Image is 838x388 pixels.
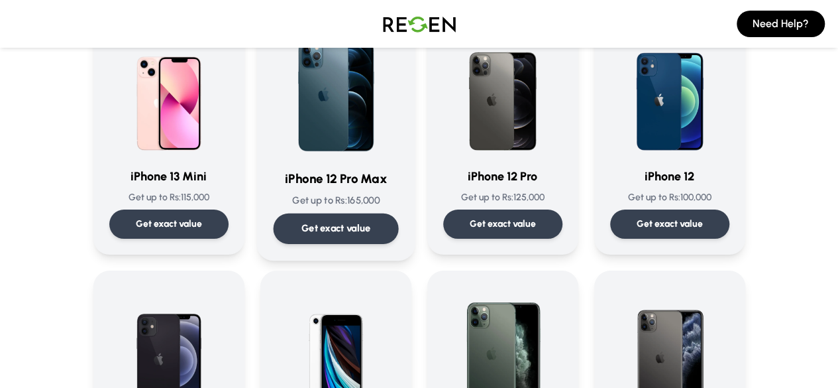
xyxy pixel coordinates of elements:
p: Get exact value [301,222,370,235]
button: Need Help? [737,11,825,37]
h3: iPhone 13 Mini [109,167,229,186]
p: Get up to Rs: 125,000 [443,191,562,204]
p: Get exact value [637,218,703,231]
h3: iPhone 12 [610,167,729,186]
img: Logo [373,5,466,42]
img: iPhone 12 Pro [443,29,562,157]
p: Get up to Rs: 100,000 [610,191,729,204]
p: Get exact value [136,218,202,231]
h3: iPhone 12 Pro [443,167,562,186]
img: iPhone 12 Pro Max [273,24,398,158]
p: Get exact value [470,218,536,231]
h3: iPhone 12 Pro Max [273,169,398,188]
img: iPhone 13 Mini [109,29,229,157]
p: Get up to Rs: 115,000 [109,191,229,204]
p: Get up to Rs: 165,000 [273,194,398,208]
img: iPhone 12 [610,29,729,157]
